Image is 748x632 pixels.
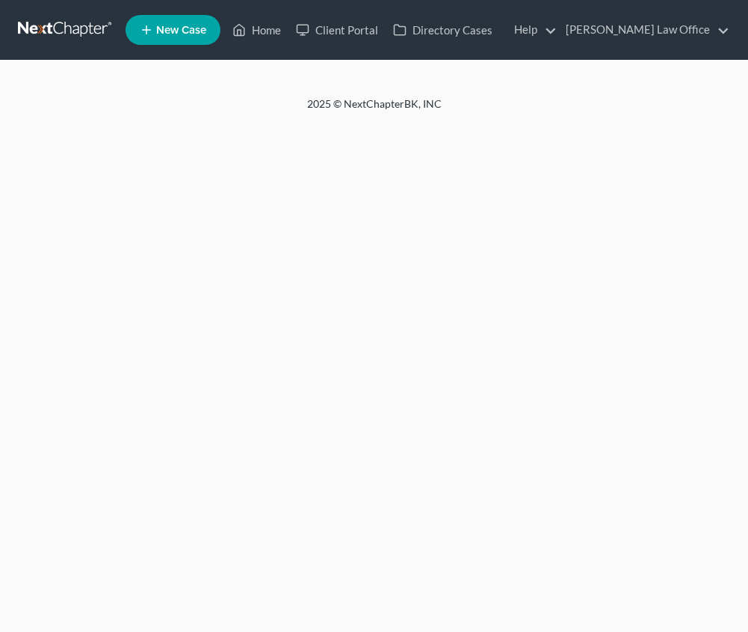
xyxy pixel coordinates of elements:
[558,16,729,43] a: [PERSON_NAME] Law Office
[386,16,500,43] a: Directory Cases
[16,96,733,123] div: 2025 © NextChapterBK, INC
[126,15,220,45] new-legal-case-button: New Case
[507,16,557,43] a: Help
[288,16,386,43] a: Client Portal
[225,16,288,43] a: Home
